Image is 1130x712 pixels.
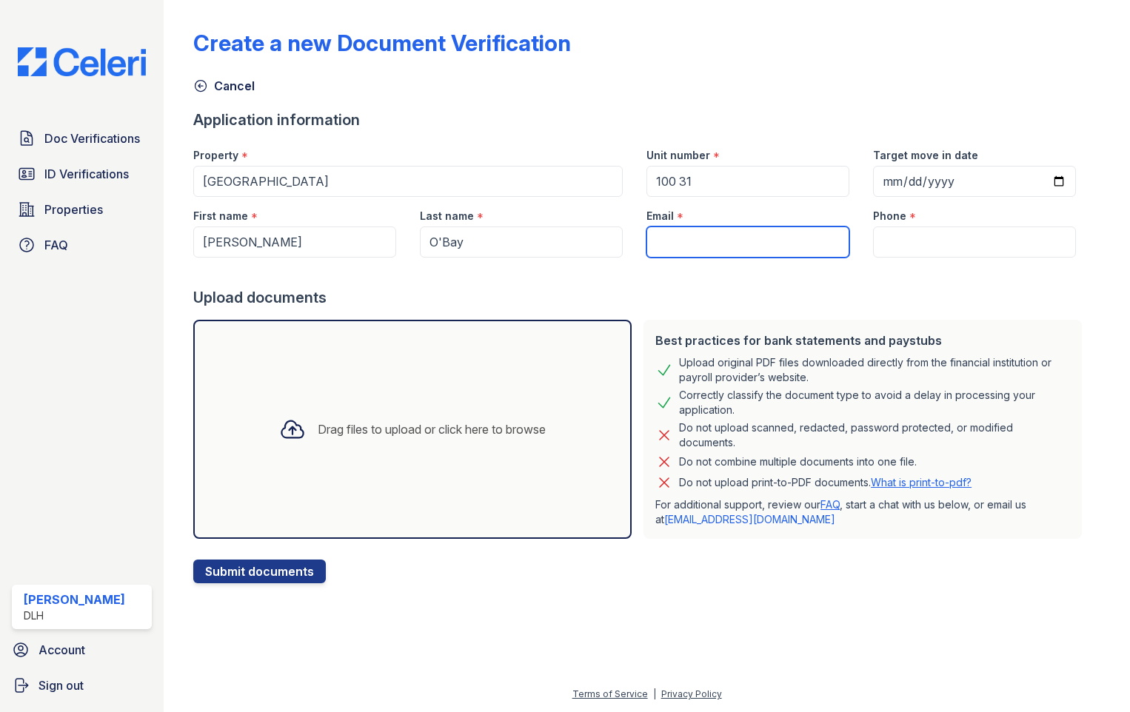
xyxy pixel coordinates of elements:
div: Application information [193,110,1088,130]
button: Submit documents [193,560,326,583]
a: What is print-to-pdf? [871,476,972,488]
a: Cancel [193,77,255,95]
div: Drag files to upload or click here to browse [318,420,546,438]
span: Sign out [39,676,84,694]
span: FAQ [44,236,68,254]
a: FAQ [12,230,152,260]
div: | [653,688,656,699]
a: Properties [12,195,152,224]
label: Unit number [646,148,710,163]
label: Phone [873,209,906,224]
label: Property [193,148,238,163]
span: Doc Verifications [44,130,140,147]
p: For additional support, review our , start a chat with us below, or email us at [655,497,1070,527]
a: Terms of Service [572,688,648,699]
span: Properties [44,201,103,218]
div: Upload documents [193,287,1088,308]
div: Correctly classify the document type to avoid a delay in processing your application. [679,388,1070,417]
a: [EMAIL_ADDRESS][DOMAIN_NAME] [664,513,835,525]
a: Privacy Policy [661,688,722,699]
div: Create a new Document Verification [193,30,571,56]
a: FAQ [820,498,840,511]
div: [PERSON_NAME] [24,591,125,608]
span: Account [39,641,85,659]
div: Best practices for bank statements and paystubs [655,332,1070,349]
div: DLH [24,608,125,623]
div: Do not combine multiple documents into one file. [679,453,917,471]
div: Do not upload scanned, redacted, password protected, or modified documents. [679,420,1070,450]
img: CE_Logo_Blue-a8612792a0a2168367f1c8372b55b34899dd931a85d93a1a3d3e32e68fde9ad4.png [6,47,158,76]
div: Upload original PDF files downloaded directly from the financial institution or payroll provider’... [679,355,1070,385]
a: Sign out [6,671,158,700]
span: ID Verifications [44,165,129,183]
label: Last name [420,209,474,224]
a: Account [6,635,158,665]
label: Email [646,209,674,224]
label: Target move in date [873,148,978,163]
label: First name [193,209,248,224]
a: Doc Verifications [12,124,152,153]
p: Do not upload print-to-PDF documents. [679,475,972,490]
a: ID Verifications [12,159,152,189]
